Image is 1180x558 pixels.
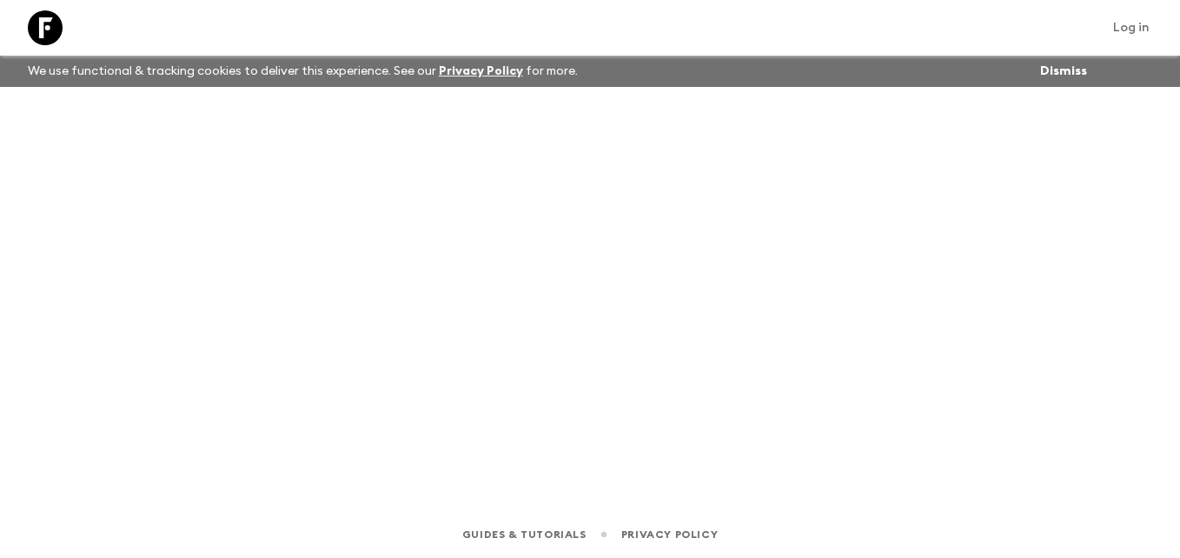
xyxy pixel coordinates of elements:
p: We use functional & tracking cookies to deliver this experience. See our for more. [21,56,585,87]
a: Privacy Policy [621,525,718,544]
a: Guides & Tutorials [462,525,587,544]
button: Dismiss [1036,59,1091,83]
a: Privacy Policy [439,65,523,77]
a: Log in [1104,16,1159,40]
